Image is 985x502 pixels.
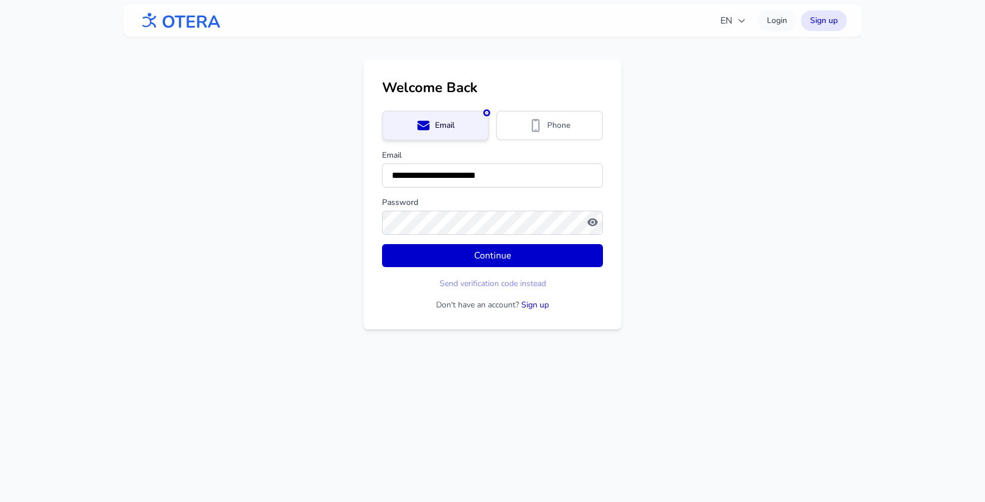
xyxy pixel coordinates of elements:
span: Email [435,120,455,131]
label: Email [382,150,603,161]
p: Don't have an account? [382,299,603,311]
a: Sign up [801,10,847,31]
a: Sign up [521,299,549,310]
span: Phone [547,120,570,131]
button: Continue [382,244,603,267]
label: Password [382,197,603,208]
button: EN [713,9,753,32]
h1: Welcome Back [382,78,603,97]
span: EN [720,14,746,28]
img: OTERA logo [138,8,221,34]
a: Login [758,10,796,31]
button: Send verification code instead [440,278,546,290]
